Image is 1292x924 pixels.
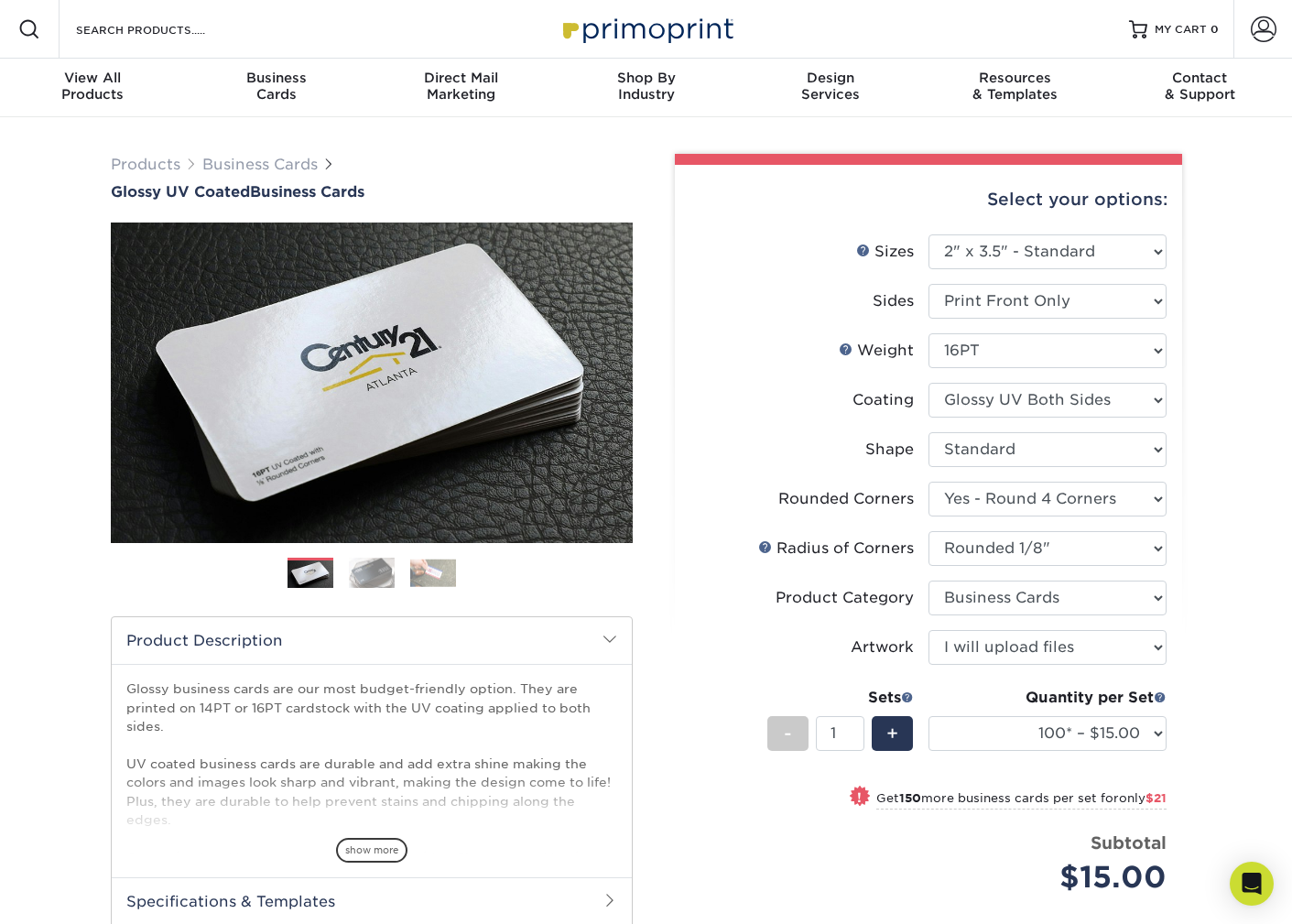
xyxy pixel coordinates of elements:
div: & Templates [923,70,1108,103]
span: MY CART [1155,22,1207,38]
div: Product Category [776,587,914,609]
h2: Product Description [112,617,632,664]
div: Rounded Corners [778,488,914,510]
span: only [1119,791,1167,805]
img: Business Cards 01 [288,551,333,597]
div: Sides [873,290,914,312]
span: + [886,720,898,747]
span: Contact [1107,70,1292,86]
span: ! [857,788,862,807]
div: Services [738,70,923,103]
a: DesignServices [738,59,923,117]
div: Weight [839,340,914,362]
strong: 150 [899,791,921,805]
div: Quantity per Set [928,687,1167,709]
img: Primoprint [555,9,738,49]
img: Glossy UV Coated 01 [111,122,633,644]
span: Business [185,70,370,86]
div: $15.00 [942,855,1167,899]
span: show more [336,838,407,863]
a: Shop ByIndustry [554,59,739,117]
div: Sets [767,687,914,709]
div: Sizes [856,241,914,263]
a: Direct MailMarketing [369,59,554,117]
a: Resources& Templates [923,59,1108,117]
a: Contact& Support [1107,59,1292,117]
a: BusinessCards [185,59,370,117]
small: Get more business cards per set for [876,791,1167,810]
a: Products [111,156,180,173]
p: Glossy business cards are our most budget-friendly option. They are printed on 14PT or 16PT cards... [126,679,617,922]
span: Glossy UV Coated [111,183,250,201]
a: Glossy UV CoatedBusiness Cards [111,183,633,201]
span: Resources [923,70,1108,86]
span: Shop By [554,70,739,86]
strong: Subtotal [1091,832,1167,853]
div: Marketing [369,70,554,103]
div: Radius of Corners [758,538,914,560]
div: Industry [554,70,739,103]
span: Direct Mail [369,70,554,86]
div: Shape [865,439,914,461]
h1: Business Cards [111,183,633,201]
a: Business Cards [202,156,318,173]
div: Cards [185,70,370,103]
span: Design [738,70,923,86]
div: Coating [852,389,914,411]
img: Business Cards 02 [349,557,395,589]
div: & Support [1107,70,1292,103]
div: Select your options: [689,165,1167,234]
input: SEARCH PRODUCTS..... [74,18,253,40]
span: 0 [1211,23,1219,36]
div: Open Intercom Messenger [1230,862,1274,906]
span: - [784,720,792,747]
img: Business Cards 03 [410,559,456,587]
div: Artwork [851,636,914,658]
span: $21 [1145,791,1167,805]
